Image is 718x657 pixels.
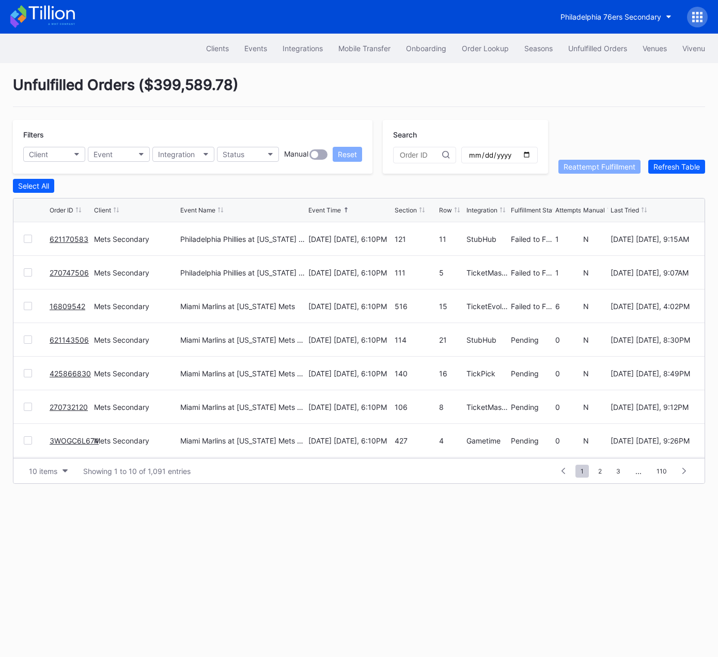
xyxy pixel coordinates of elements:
div: [DATE] [DATE], 6:10PM [308,369,392,378]
div: Mets Secondary [94,436,178,445]
div: Last Tried [611,206,639,214]
div: Unfulfilled Orders [568,44,627,53]
div: Seasons [524,44,553,53]
div: [DATE] [DATE], 6:10PM [308,235,392,243]
div: [DATE] [DATE], 6:10PM [308,335,392,344]
div: Failed to Fulfill [511,302,553,311]
div: 21 [439,335,464,344]
div: 114 [395,335,436,344]
div: Failed to Fulfill [511,235,553,243]
div: Pending [511,335,553,344]
a: 16809542 [50,302,85,311]
div: Onboarding [406,44,446,53]
button: Onboarding [398,39,454,58]
button: Events [237,39,275,58]
div: Failed to Fulfill [511,268,553,277]
button: Refresh Table [648,160,705,174]
span: 110 [651,465,672,478]
div: TickPick [466,369,508,378]
div: Philadelphia Phillies at [US_STATE] Mets (SNY Players Pins Featuring [PERSON_NAME], [PERSON_NAME]... [180,235,306,243]
div: TicketMasterResale [466,268,508,277]
div: Events [244,44,267,53]
div: N [583,369,608,378]
div: 1 [555,235,581,243]
div: N [583,235,608,243]
div: Integrations [283,44,323,53]
div: Philadelphia 76ers Secondary [560,12,661,21]
a: 3WOGC6L674 [50,436,99,445]
a: 270747506 [50,268,89,277]
button: 10 items [24,464,73,478]
button: Order Lookup [454,39,517,58]
div: Unfulfilled Orders ( $399,589.78 ) [13,76,705,107]
div: Miami Marlins at [US_STATE] Mets (Fireworks Night) [180,436,306,445]
button: Philadelphia 76ers Secondary [553,7,679,26]
div: [DATE] [DATE], 6:10PM [308,403,392,411]
div: StubHub [466,335,508,344]
div: 106 [395,403,436,411]
button: Seasons [517,39,560,58]
a: 621170583 [50,235,88,243]
div: StubHub [466,235,508,243]
div: Mets Secondary [94,235,178,243]
div: Mets Secondary [94,268,178,277]
span: 1 [575,465,589,478]
div: Mets Secondary [94,403,178,411]
button: Unfulfilled Orders [560,39,635,58]
div: N [583,335,608,344]
a: Mobile Transfer [331,39,398,58]
div: Vivenu [682,44,705,53]
div: Status [223,150,244,159]
div: Integration [466,206,497,214]
a: 425866830 [50,369,91,378]
div: [DATE] [DATE], 9:15AM [611,235,694,243]
div: 4 [439,436,464,445]
button: Reset [333,147,362,162]
div: Attempts [555,206,581,214]
div: Mobile Transfer [338,44,391,53]
button: Vivenu [675,39,713,58]
div: TicketMasterResale [466,403,508,411]
button: Select All [13,179,54,193]
div: Miami Marlins at [US_STATE] Mets (Fireworks Night) [180,403,306,411]
div: Event Name [180,206,215,214]
div: Reset [338,150,357,159]
div: 15 [439,302,464,311]
div: [DATE] [DATE], 9:12PM [611,403,694,411]
div: Search [393,130,538,139]
a: Clients [198,39,237,58]
div: Mets Secondary [94,335,178,344]
button: Venues [635,39,675,58]
button: Event [88,147,150,162]
div: Manual [583,206,605,214]
button: Integration [152,147,214,162]
button: Client [23,147,85,162]
div: TicketEvolution [466,302,508,311]
button: Reattempt Fulfillment [558,160,641,174]
div: [DATE] [DATE], 8:30PM [611,335,694,344]
div: 121 [395,235,436,243]
div: Integration [158,150,195,159]
div: Row [439,206,452,214]
div: Manual [284,149,308,160]
button: Status [217,147,279,162]
div: Client [29,150,48,159]
div: Pending [511,369,553,378]
div: Miami Marlins at [US_STATE] Mets (Fireworks Night) [180,335,306,344]
div: 0 [555,369,581,378]
div: N [583,302,608,311]
div: Philadelphia Phillies at [US_STATE] Mets (SNY Players Pins Featuring [PERSON_NAME], [PERSON_NAME]... [180,268,306,277]
div: 427 [395,436,436,445]
div: 0 [555,335,581,344]
div: 8 [439,403,464,411]
div: N [583,268,608,277]
div: [DATE] [DATE], 9:07AM [611,268,694,277]
span: 3 [611,465,626,478]
div: [DATE] [DATE], 9:26PM [611,436,694,445]
div: [DATE] [DATE], 6:10PM [308,302,392,311]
